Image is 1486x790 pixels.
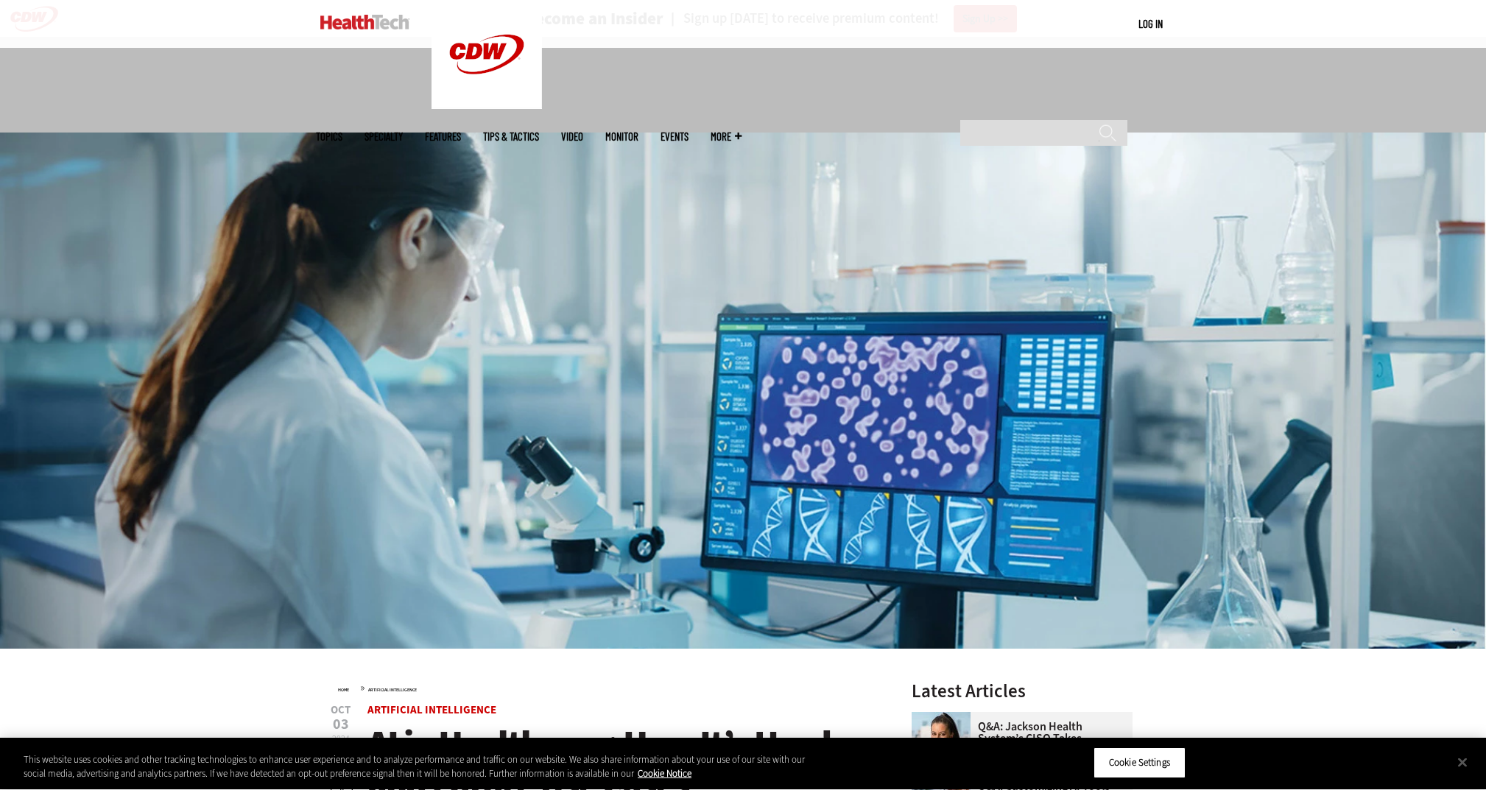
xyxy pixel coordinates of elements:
h3: Latest Articles [912,682,1133,700]
a: Artificial Intelligence [368,687,417,693]
div: User menu [1138,16,1163,32]
a: Log in [1138,17,1163,30]
span: 2024 [332,733,350,744]
button: Cookie Settings [1094,747,1186,778]
a: Tips & Tactics [483,131,539,142]
a: CDW [432,97,542,113]
span: Specialty [365,131,403,142]
a: Q&A: Jackson Health System’s CISO Takes Measured Steps for Security [912,721,1124,756]
span: 03 [331,717,351,732]
span: More [711,131,742,142]
a: Connie Barrera [912,712,978,724]
a: More information about your privacy [638,768,691,780]
a: Features [425,131,461,142]
a: MonITor [605,131,638,142]
span: Topics [316,131,342,142]
a: Events [661,131,689,142]
img: Connie Barrera [912,712,971,771]
div: This website uses cookies and other tracking technologies to enhance user experience and to analy... [24,752,817,781]
span: Oct [331,705,351,716]
a: Artificial Intelligence [367,702,496,717]
a: Home [338,687,349,693]
button: Close [1446,746,1479,778]
a: Video [561,131,583,142]
img: Home [320,15,409,29]
div: » [338,682,873,694]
